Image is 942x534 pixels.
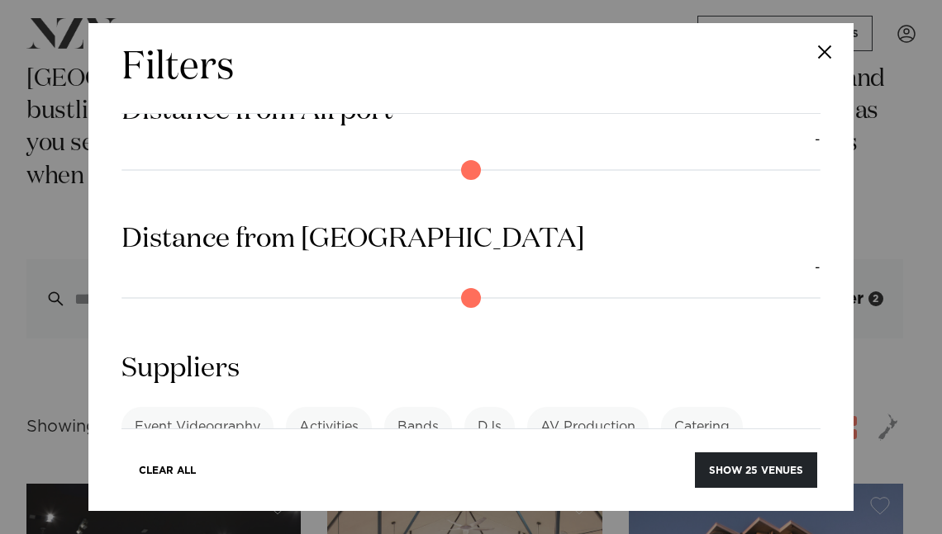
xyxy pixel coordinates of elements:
[286,407,372,447] label: Activities
[121,407,274,447] label: Event Videography
[661,407,743,447] label: Catering
[796,23,854,81] button: Close
[527,407,649,447] label: AV Production
[125,452,210,488] button: Clear All
[121,351,821,387] h3: Suppliers
[815,258,821,278] output: -
[464,407,515,447] label: DJs
[121,221,821,258] h3: Distance from [GEOGRAPHIC_DATA]
[695,452,817,488] button: Show 25 venues
[384,407,452,447] label: Bands
[815,130,821,150] output: -
[121,43,234,93] h2: Filters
